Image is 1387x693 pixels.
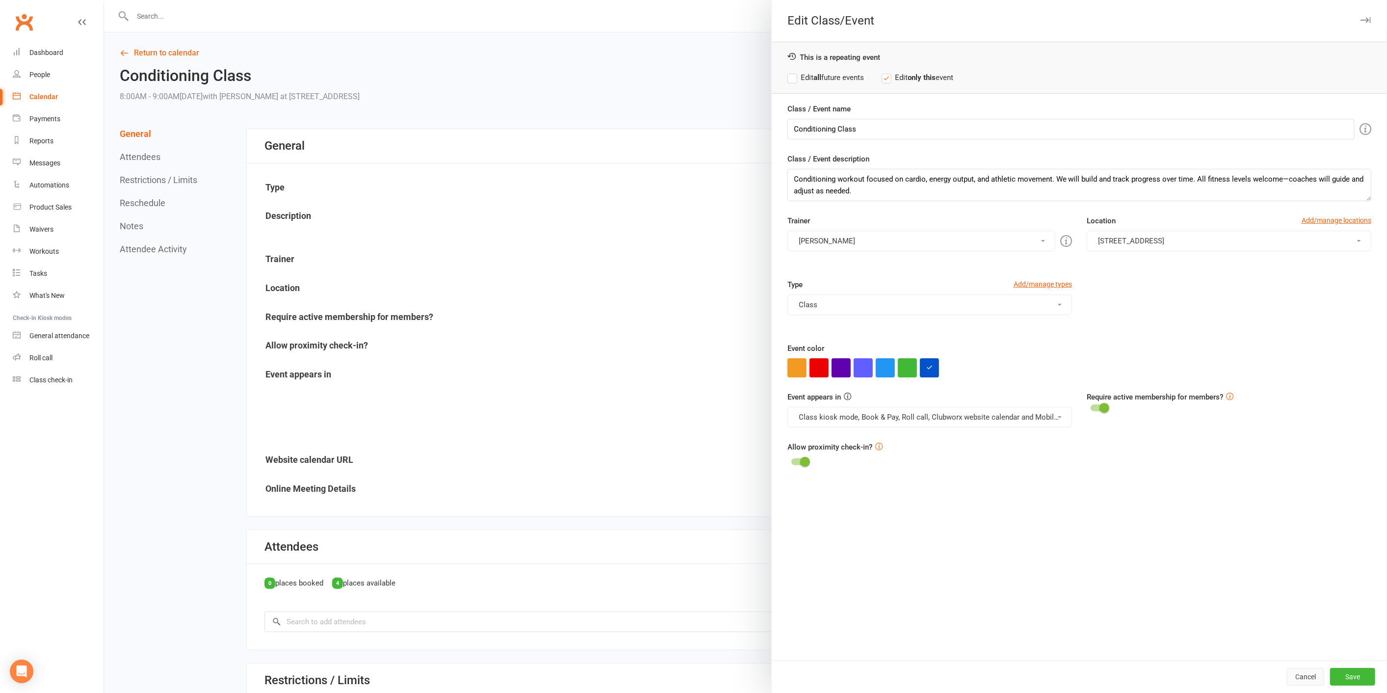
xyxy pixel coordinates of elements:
div: Product Sales [29,203,72,211]
div: Calendar [29,93,58,101]
div: Messages [29,159,60,167]
a: Automations [13,174,104,196]
button: Class [787,294,1072,315]
div: Open Intercom Messenger [10,660,33,683]
div: General attendance [29,332,89,340]
div: Dashboard [29,49,63,56]
a: Add/manage types [1014,279,1072,290]
button: Save [1330,668,1375,686]
button: [PERSON_NAME] [787,231,1055,251]
label: Type [787,279,803,291]
label: Allow proximity check-in? [787,441,872,453]
a: General attendance kiosk mode [13,325,104,347]
div: Roll call [29,354,52,362]
span: [STREET_ADDRESS] [1098,237,1164,245]
label: Location [1087,215,1116,227]
label: Event color [787,343,824,354]
a: Dashboard [13,42,104,64]
label: Require active membership for members? [1087,393,1223,401]
button: Class kiosk mode, Book & Pay, Roll call, Clubworx website calendar and Mobile app [787,407,1072,427]
a: Calendar [13,86,104,108]
a: Roll call [13,347,104,369]
a: Class kiosk mode [13,369,104,391]
a: Messages [13,152,104,174]
div: Waivers [29,225,53,233]
div: This is a repeating event [787,52,1371,62]
label: Edit event [882,72,953,83]
div: Class check-in [29,376,73,384]
div: Edit Class/Event [772,14,1387,27]
div: What's New [29,292,65,299]
a: Payments [13,108,104,130]
label: Class / Event name [787,103,851,115]
a: Tasks [13,263,104,285]
strong: only this [908,73,936,82]
a: What's New [13,285,104,307]
div: People [29,71,50,79]
a: Product Sales [13,196,104,218]
div: Payments [29,115,60,123]
label: Event appears in [787,391,841,403]
button: Cancel [1287,668,1324,686]
a: Add/manage locations [1302,215,1371,226]
button: [STREET_ADDRESS] [1087,231,1371,251]
div: Reports [29,137,53,145]
label: Edit future events [787,72,864,83]
a: People [13,64,104,86]
a: Workouts [13,240,104,263]
strong: all [813,73,821,82]
a: Clubworx [12,10,36,34]
a: Reports [13,130,104,152]
input: Enter event name [787,119,1355,139]
div: Workouts [29,247,59,255]
label: Class / Event description [787,153,869,165]
label: Trainer [787,215,810,227]
a: Waivers [13,218,104,240]
div: Automations [29,181,69,189]
div: Tasks [29,269,47,277]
